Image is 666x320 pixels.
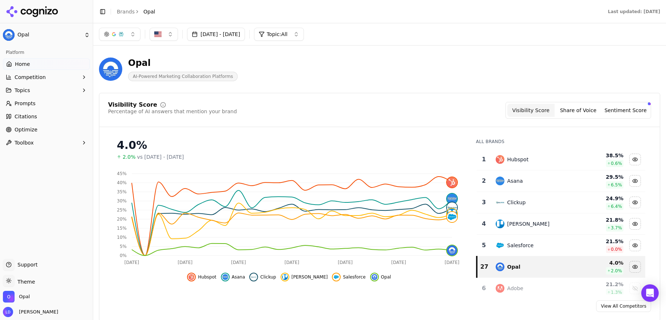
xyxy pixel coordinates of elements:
img: Opal [3,291,15,303]
div: 29.5 % [580,173,623,181]
span: Salesforce [343,274,365,280]
button: Hide hubspot data [187,273,216,281]
tr: 2asanaAsana29.5%6.5%Hide asana data [477,170,645,192]
tr: 1hubspotHubspot38.5%0.6%Hide hubspot data [477,149,645,170]
tspan: [DATE] [445,260,460,265]
a: Home [3,58,90,70]
button: Sentiment Score [602,104,649,117]
tspan: [DATE] [285,260,300,265]
tr: 3clickupClickup24.9%6.4%Hide clickup data [477,192,645,213]
tspan: 30% [117,198,127,204]
div: 4.0 % [580,259,623,266]
span: Opal [143,8,155,15]
div: Opal [507,263,520,270]
span: Optimize [15,126,37,133]
button: Hide opal data [629,261,641,273]
div: 21.8 % [580,216,623,224]
div: 27 [480,262,488,271]
img: clickup [496,198,504,207]
div: Clickup [507,199,526,206]
span: Prompts [15,100,36,107]
span: Citations [15,113,37,120]
tspan: 40% [117,180,127,185]
nav: breadcrumb [117,8,155,15]
button: Hide opal data [370,273,391,281]
button: Topics [3,84,90,96]
img: asana [447,194,457,204]
span: 6.4 % [611,204,622,209]
span: Theme [15,279,35,285]
span: Competition [15,74,46,81]
button: Hide trello data [629,218,641,230]
a: Prompts [3,98,90,109]
span: vs [DATE] - [DATE] [137,153,184,161]
tspan: 35% [117,189,127,194]
tspan: [DATE] [178,260,193,265]
div: Last updated: [DATE] [608,9,660,15]
img: US [154,31,162,38]
img: hubspot [496,155,504,164]
button: Hide clickup data [249,273,276,281]
tspan: 0% [120,253,127,258]
button: Hide clickup data [629,197,641,208]
span: Opal [381,274,391,280]
span: Opal [19,293,30,300]
span: 3.7 % [611,225,622,231]
img: trello [282,274,288,280]
a: Optimize [3,124,90,135]
span: Hubspot [198,274,216,280]
span: 2.0 % [611,268,622,274]
tspan: 25% [117,208,127,213]
tr: 4trello[PERSON_NAME]21.8%3.7%Hide trello data [477,213,645,235]
div: Platform [3,47,90,58]
div: 21.5 % [580,238,623,245]
span: 0.6 % [611,161,622,166]
button: Hide hubspot data [629,154,641,165]
img: salesforce [496,241,504,250]
div: 4.0% [117,139,461,152]
div: Percentage of AI answers that mention your brand [108,108,237,115]
img: opal [496,262,504,271]
button: Show adobe data [629,283,641,294]
span: Opal [17,32,81,38]
img: clickup [447,202,457,213]
img: asana [496,177,504,185]
div: [PERSON_NAME] [507,220,550,228]
span: Asana [232,274,245,280]
span: Home [15,60,30,68]
button: Hide asana data [629,175,641,187]
span: 2.0% [123,153,136,161]
div: 5 [480,241,488,250]
a: View All Competitors [596,300,651,312]
tr: 6adobeAdobe21.2%1.3%Show adobe data [477,278,645,299]
div: 4 [480,220,488,228]
img: clickup [251,274,257,280]
span: Topic: All [267,31,288,38]
img: Opal [99,58,122,81]
img: asana [222,274,228,280]
div: Salesforce [507,242,534,249]
img: salesforce [333,274,339,280]
div: All Brands [476,139,645,145]
a: Brands [117,9,135,15]
a: Citations [3,111,90,122]
button: Share of Voice [555,104,602,117]
img: adobe [496,284,504,293]
div: Adobe [507,285,523,292]
tspan: 5% [120,244,127,249]
span: [PERSON_NAME] [16,309,58,315]
img: salesforce [447,212,457,222]
span: Clickup [260,274,276,280]
img: opal [447,245,457,256]
div: 3 [480,198,488,207]
img: hubspot [447,177,457,187]
button: Hide salesforce data [629,240,641,251]
tspan: 15% [117,226,127,231]
button: Competition [3,71,90,83]
button: Hide trello data [281,273,328,281]
img: Opal [3,29,15,41]
div: 6 [480,284,488,293]
div: 21.2 % [580,281,623,288]
div: Open Intercom Messenger [641,284,659,302]
tspan: 20% [117,217,127,222]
